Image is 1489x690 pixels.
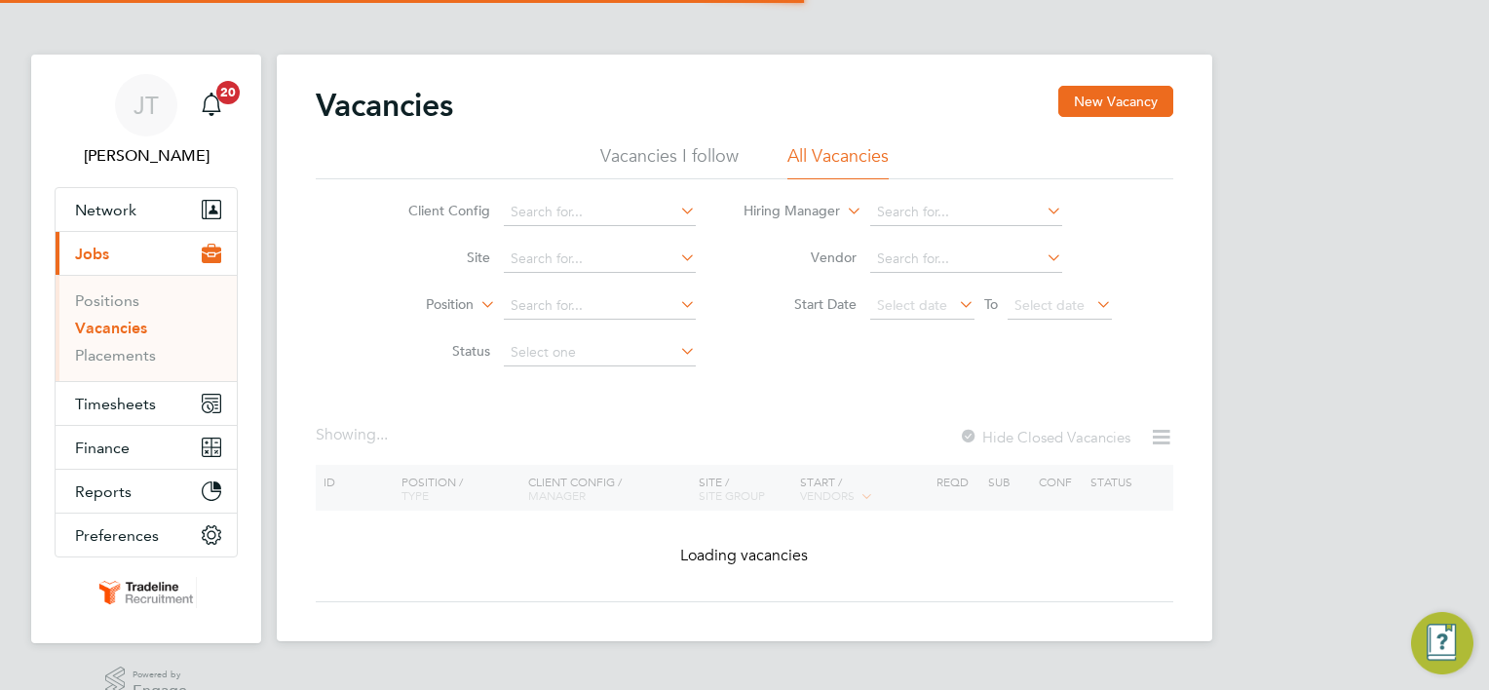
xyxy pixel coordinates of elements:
[376,425,388,444] span: ...
[75,319,147,337] a: Vacancies
[870,199,1062,226] input: Search for...
[56,426,237,469] button: Finance
[316,86,453,125] h2: Vacancies
[134,93,159,118] span: JT
[75,291,139,310] a: Positions
[75,482,132,501] span: Reports
[56,514,237,556] button: Preferences
[504,199,696,226] input: Search for...
[75,201,136,219] span: Network
[362,295,474,315] label: Position
[75,439,130,457] span: Finance
[744,249,857,266] label: Vendor
[31,55,261,643] nav: Main navigation
[1058,86,1173,117] button: New Vacancy
[75,245,109,263] span: Jobs
[787,144,889,179] li: All Vacancies
[504,339,696,366] input: Select one
[56,188,237,231] button: Network
[133,667,187,683] span: Powered by
[75,346,156,364] a: Placements
[75,395,156,413] span: Timesheets
[216,81,240,104] span: 20
[56,275,237,381] div: Jobs
[870,246,1062,273] input: Search for...
[378,249,490,266] label: Site
[55,74,238,168] a: JT[PERSON_NAME]
[504,246,696,273] input: Search for...
[959,428,1130,446] label: Hide Closed Vacancies
[56,232,237,275] button: Jobs
[504,292,696,320] input: Search for...
[728,202,840,221] label: Hiring Manager
[56,382,237,425] button: Timesheets
[55,144,238,168] span: Jemima Topping
[600,144,739,179] li: Vacancies I follow
[192,74,231,136] a: 20
[1411,612,1473,674] button: Engage Resource Center
[1014,296,1085,314] span: Select date
[95,577,197,608] img: tradelinerecruitment-logo-retina.png
[55,577,238,608] a: Go to home page
[56,470,237,513] button: Reports
[877,296,947,314] span: Select date
[378,202,490,219] label: Client Config
[378,342,490,360] label: Status
[978,291,1004,317] span: To
[744,295,857,313] label: Start Date
[75,526,159,545] span: Preferences
[316,425,392,445] div: Showing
